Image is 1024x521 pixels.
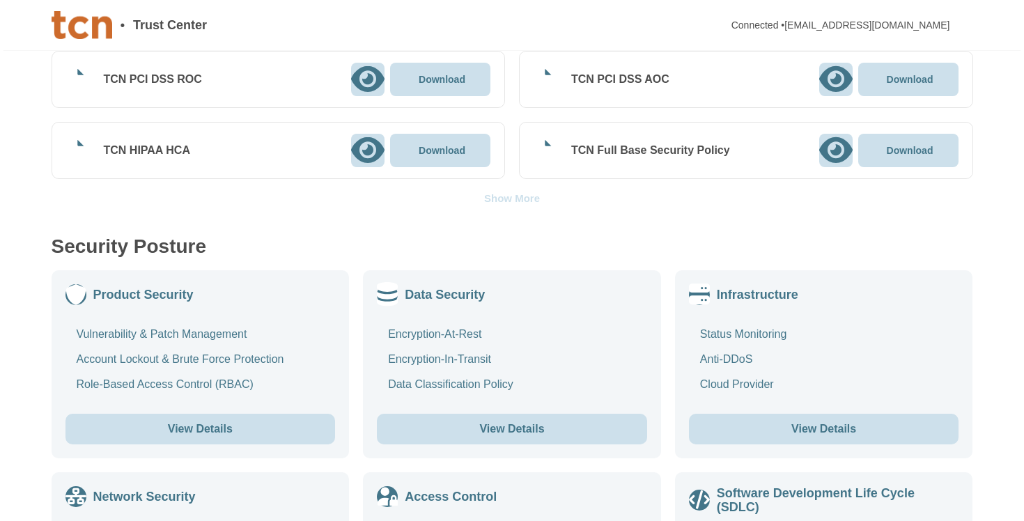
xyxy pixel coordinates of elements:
[887,146,933,155] p: Download
[887,75,933,84] p: Download
[388,327,481,341] div: Encryption-At-Rest
[104,72,202,86] div: TCN PCI DSS ROC
[689,414,959,444] button: View Details
[419,75,465,84] p: Download
[77,378,254,391] div: Role-Based Access Control (RBAC)
[700,378,774,391] div: Cloud Provider
[731,20,950,30] div: Connected • [EMAIL_ADDRESS][DOMAIN_NAME]
[405,288,485,302] div: Data Security
[571,72,669,86] div: TCN PCI DSS AOC
[77,327,247,341] div: Vulnerability & Patch Management
[419,146,465,155] p: Download
[52,237,207,256] div: Security Posture
[77,352,284,366] div: Account Lockout & Brute Force Protection
[388,378,513,391] div: Data Classification Policy
[700,327,787,341] div: Status Monitoring
[93,490,196,504] div: Network Security
[571,143,730,157] div: TCN Full Base Security Policy
[377,414,647,444] button: View Details
[133,19,207,31] span: Trust Center
[717,288,798,302] div: Infrastructure
[484,193,540,203] div: Show More
[65,414,336,444] button: View Details
[104,143,190,157] div: TCN HIPAA HCA
[121,19,125,31] span: •
[700,352,753,366] div: Anti-DDoS
[405,490,497,504] div: Access Control
[93,288,194,302] div: Product Security
[388,352,491,366] div: Encryption-In-Transit
[52,11,112,39] img: Company Banner
[717,486,959,514] div: Software Development Life Cycle (SDLC)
